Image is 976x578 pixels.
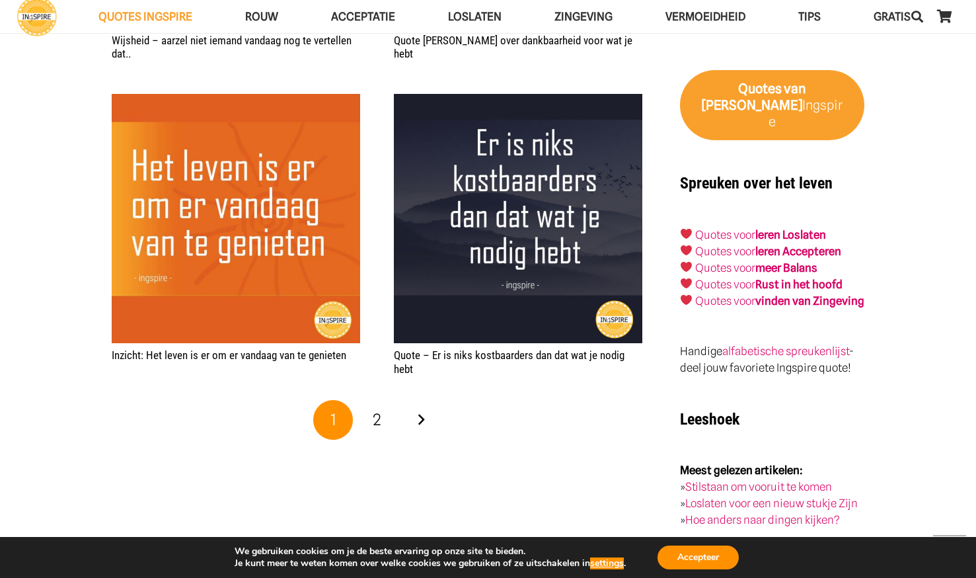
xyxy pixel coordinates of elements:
a: Inzicht: Het leven is er om er vandaag van te genieten [112,349,346,362]
strong: van [PERSON_NAME] [702,81,806,113]
strong: vinden van Zingeving [755,294,864,308]
strong: meer Balans [755,261,817,274]
a: Quotes voor [695,245,755,258]
img: Het leven is er om er vandaag van te genieten - Pluk de dag quote ingspire citaat [112,94,360,343]
img: ❤ [681,294,692,306]
button: settings [590,557,624,569]
a: Quotes van [PERSON_NAME]Ingspire [680,70,864,140]
span: QUOTES INGSPIRE [98,10,192,23]
p: » » » [680,462,864,528]
img: Citaat: Er is niks kostbaarders dan dat wat je nodig hebt - Quote van inge ingspire.nl over dankb... [394,94,642,343]
span: Zingeving [554,10,613,23]
img: ❤ [681,278,692,289]
strong: Rust in het hoofd [755,278,843,291]
a: Loslaten voor een nieuw stukje Zijn [685,497,858,510]
img: ❤ [681,245,692,256]
a: Quotes voorRust in het hoofd [695,278,843,291]
a: leren Accepteren [755,245,841,258]
strong: Quotes [738,81,782,97]
span: ROUW [245,10,278,23]
a: leren Loslaten [755,228,826,241]
a: Quote – Er is niks kostbaarders dan dat wat je nodig hebt [394,349,624,375]
strong: Leeshoek [680,410,739,429]
a: Quote [PERSON_NAME] over dankbaarheid voor wat je hebt [394,34,632,60]
span: TIPS [798,10,821,23]
p: Je kunt meer te weten komen over welke cookies we gebruiken of ze uitschakelen in . [235,557,626,569]
a: alfabetische spreukenlijst [722,345,849,358]
span: Loslaten [448,10,502,23]
span: Acceptatie [331,10,395,23]
span: 2 [373,410,381,429]
a: Quote – Er is niks kostbaarders dan dat wat je nodig hebt [394,94,642,343]
img: ❤ [681,261,692,272]
a: Quotes voorvinden van Zingeving [695,294,864,308]
img: ❤ [681,228,692,239]
span: Pagina 1 [313,400,353,440]
span: VERMOEIDHEID [665,10,745,23]
span: GRATIS [874,10,911,23]
button: Accepteer [657,546,739,569]
a: Inzicht: Het leven is er om er vandaag van te genieten [112,94,360,343]
a: Quotes voormeer Balans [695,261,817,274]
a: Quotes voor [695,228,755,241]
strong: Spreuken over het leven [680,174,833,192]
a: Stilstaan om vooruit te komen [685,480,832,493]
strong: Meest gelezen artikelen: [680,464,803,477]
span: 1 [330,410,336,429]
a: Terug naar top [933,535,966,568]
a: Hoe anders naar dingen kijken? [685,513,840,526]
a: Wijsheid – aarzel niet iemand vandaag nog te vertellen dat.. [112,34,352,60]
a: Pagina 2 [357,400,397,440]
p: We gebruiken cookies om je de beste ervaring op onze site te bieden. [235,546,626,557]
p: Handige - deel jouw favoriete Ingspire quote! [680,343,864,376]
